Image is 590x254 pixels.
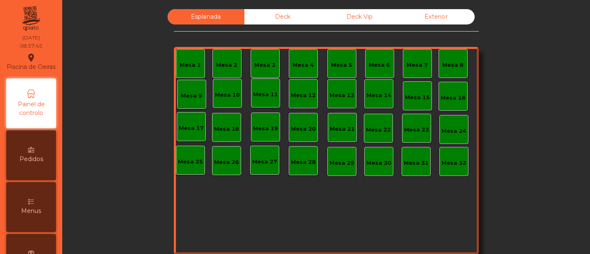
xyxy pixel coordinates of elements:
div: Mesa 25 [178,158,203,166]
div: Mesa 2 [216,61,237,69]
div: Mesa 10 [215,91,240,99]
div: Mesa 1 [180,61,201,69]
div: Mesa 4 [293,61,314,69]
div: Mesa 28 [291,158,316,166]
div: Mesa 3 [254,61,275,69]
div: Mesa 32 [441,159,466,167]
div: Mesa 9 [181,92,202,100]
div: Mesa 14 [366,91,391,100]
div: Mesa 23 [404,126,429,134]
div: Mesa 20 [291,125,316,133]
div: Mesa 31 [404,159,429,167]
span: Painel de controlo [8,100,54,117]
div: Esplanada [168,9,244,24]
img: qpiato [21,4,41,33]
i: location_on [26,53,36,63]
div: Mesa 22 [366,126,391,134]
div: Mesa 12 [291,91,316,100]
div: Mesa 16 [441,94,466,102]
div: Piscina de Oeiras [7,51,56,72]
span: Menus [21,207,41,215]
div: 08:57:45 [20,42,42,50]
div: Deck Vip [321,9,398,24]
div: Mesa 29 [329,159,354,167]
div: Exterior [398,9,475,24]
div: Mesa 15 [405,93,430,102]
div: Mesa 7 [407,61,428,69]
div: [DATE] [22,34,40,42]
div: Mesa 5 [331,61,352,69]
div: Mesa 26 [214,158,239,166]
div: Mesa 21 [330,125,355,133]
div: Mesa 8 [442,61,463,69]
div: Mesa 11 [253,90,278,99]
div: Mesa 30 [366,159,391,167]
span: Pedidos [20,155,43,164]
div: Mesa 19 [253,125,278,133]
div: Mesa 27 [252,158,277,166]
div: Mesa 13 [329,91,354,100]
div: Deck [244,9,321,24]
div: Mesa 17 [179,124,204,132]
div: Mesa 18 [214,125,239,133]
div: Mesa 6 [369,61,390,69]
div: Mesa 24 [441,127,466,135]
